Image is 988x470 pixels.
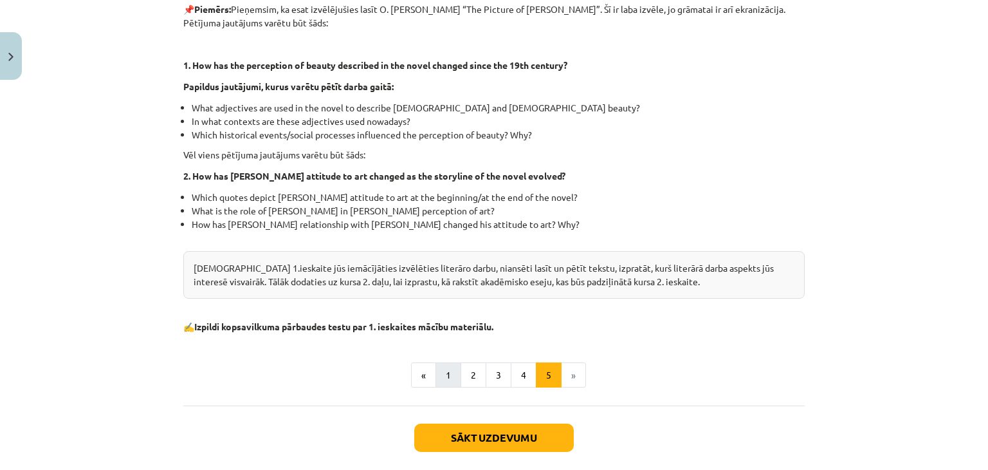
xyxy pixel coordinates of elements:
[435,362,461,388] button: 1
[183,362,805,388] nav: Page navigation example
[183,59,567,71] strong: 1. How has the perception of beauty described in the novel changed since the 19th century?
[192,204,805,218] li: What is the role of [PERSON_NAME] in [PERSON_NAME] perception of art?
[192,218,805,245] li: How has [PERSON_NAME] relationship with [PERSON_NAME] changed his attitude to art? Why?
[192,101,805,115] li: What adjectives are used in the novel to describe [DEMOGRAPHIC_DATA] and [DEMOGRAPHIC_DATA] beauty?
[461,362,486,388] button: 2
[183,3,805,30] p: 📌 Pieņemsim, ka esat izvēlējušies lasīt O. [PERSON_NAME] “The Picture of [PERSON_NAME]”. Šī ir la...
[183,80,394,92] strong: Papildus jautājumi, kurus varētu pētīt darba gaitā:
[411,362,436,388] button: «
[194,3,231,15] strong: Piemērs:
[192,128,805,142] li: Which historical events/social processes influenced the perception of beauty? Why?
[192,191,805,204] li: Which quotes depict [PERSON_NAME] attitude to art at the beginning/at the end of the novel?
[192,115,805,128] li: In what contexts are these adjectives used nowadays?
[194,321,493,332] b: Izpildi kopsavilkuma pārbaudes testu par 1. ieskaites mācību materiālu.
[414,424,574,452] button: Sākt uzdevumu
[511,362,536,388] button: 4
[183,148,805,162] p: Vēl viens pētījuma jautājums varētu būt šāds:
[183,251,805,299] div: [DEMOGRAPHIC_DATA] 1.ieskaite jūs iemācījāties izvēlēties literāro darbu, niansēti lasīt un pētīt...
[8,53,14,61] img: icon-close-lesson-0947bae3869378f0d4975bcd49f059093ad1ed9edebbc8119c70593378902aed.svg
[486,362,511,388] button: 3
[183,170,565,182] strong: 2. How has [PERSON_NAME] attitude to art changed as the storyline of the novel evolved?
[536,362,562,388] button: 5
[183,320,805,334] p: ✍️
